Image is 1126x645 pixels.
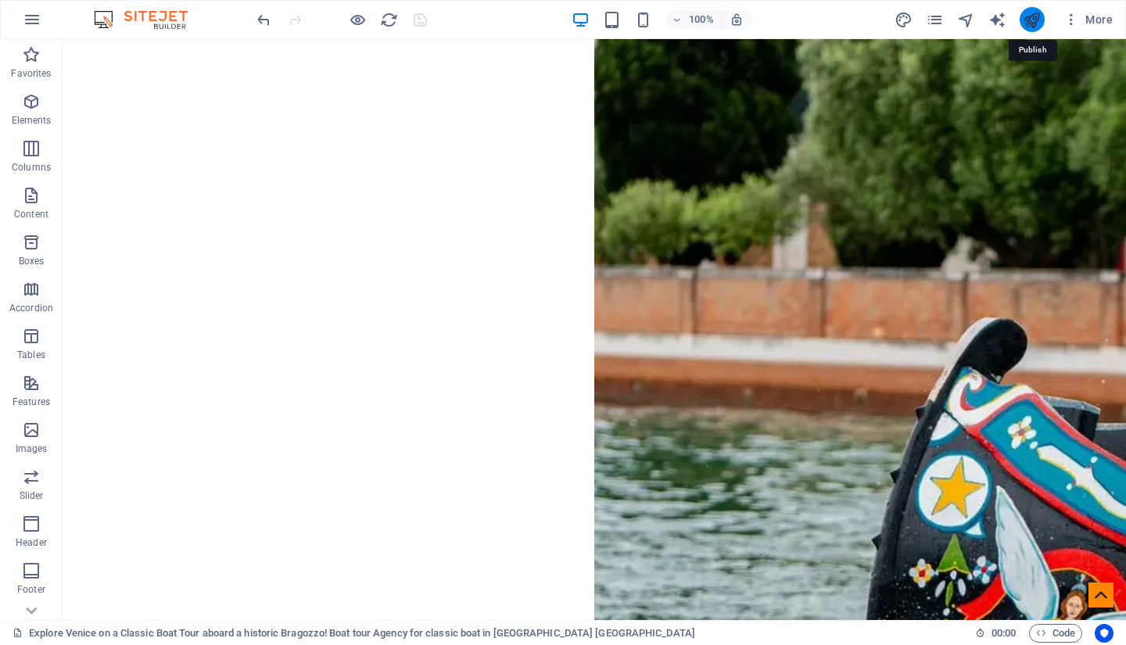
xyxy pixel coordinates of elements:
[992,624,1016,643] span: 00 00
[988,10,1007,29] button: text_generator
[12,114,52,127] p: Elements
[1095,624,1113,643] button: Usercentrics
[14,208,48,220] p: Content
[1063,12,1113,27] span: More
[1002,627,1005,639] span: :
[379,10,398,29] button: reload
[254,10,273,29] button: undo
[255,11,273,29] i: Undo: Delete elements (Ctrl+Z)
[957,10,976,29] button: navigator
[13,624,695,643] a: Click to cancel selection. Double-click to open Pages
[895,10,913,29] button: design
[1057,7,1119,32] button: More
[11,67,51,80] p: Favorites
[17,349,45,361] p: Tables
[9,302,53,314] p: Accordion
[689,10,714,29] h6: 100%
[988,11,1006,29] i: AI Writer
[17,583,45,596] p: Footer
[20,489,44,502] p: Slider
[16,443,48,455] p: Images
[12,161,51,174] p: Columns
[730,13,744,27] i: On resize automatically adjust zoom level to fit chosen device.
[926,11,944,29] i: Pages (Ctrl+Alt+S)
[895,11,913,29] i: Design (Ctrl+Alt+Y)
[380,11,398,29] i: Reload page
[19,255,45,267] p: Boxes
[1036,624,1075,643] span: Code
[975,624,1017,643] h6: Session time
[16,536,47,549] p: Header
[13,396,50,408] p: Features
[1020,7,1045,32] button: publish
[926,10,945,29] button: pages
[957,11,975,29] i: Navigator
[665,10,721,29] button: 100%
[90,10,207,29] img: Editor Logo
[1029,624,1082,643] button: Code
